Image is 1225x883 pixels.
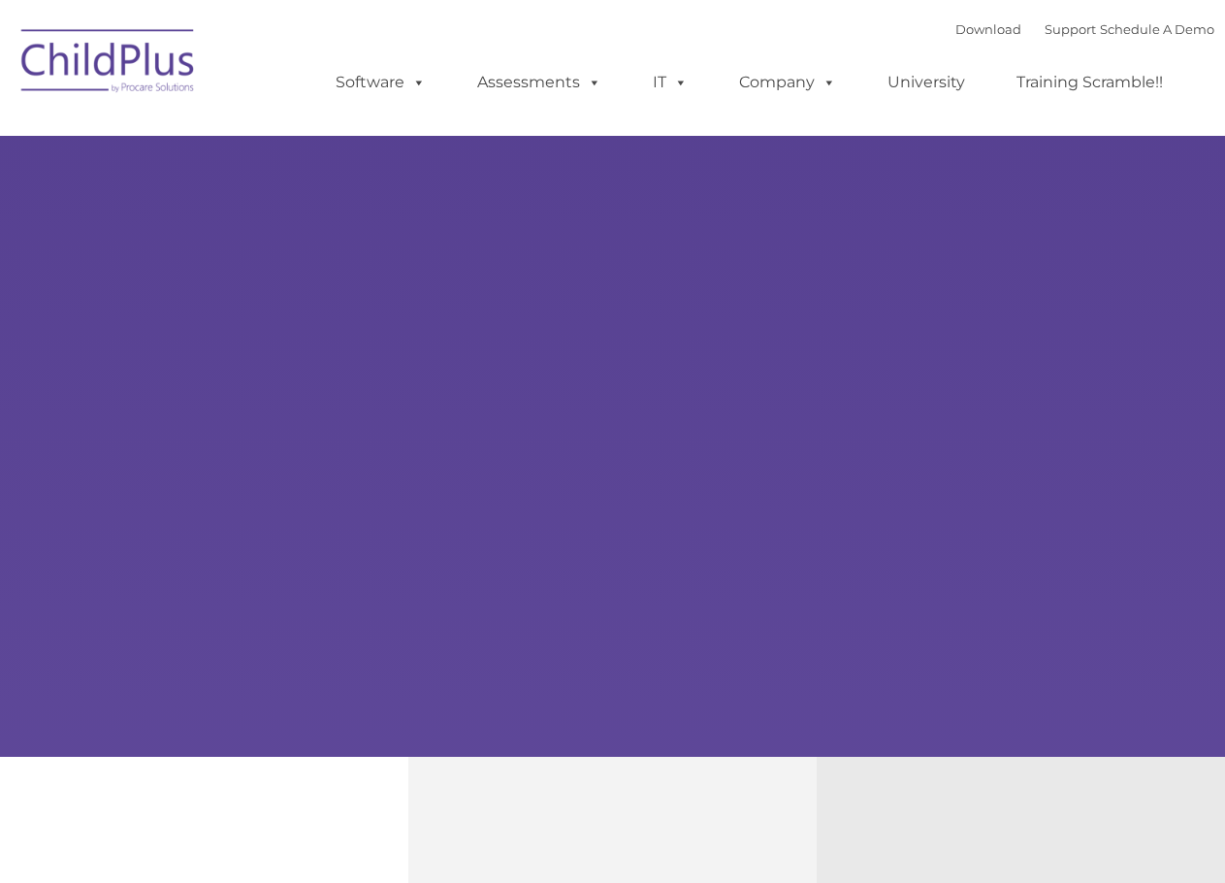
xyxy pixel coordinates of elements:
a: Support [1045,21,1096,37]
font: | [955,21,1214,37]
a: Company [720,63,855,102]
a: Software [316,63,445,102]
a: Download [955,21,1021,37]
a: Assessments [458,63,621,102]
a: IT [633,63,707,102]
a: Training Scramble!! [997,63,1182,102]
img: ChildPlus by Procare Solutions [12,16,206,113]
a: University [868,63,984,102]
a: Schedule A Demo [1100,21,1214,37]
